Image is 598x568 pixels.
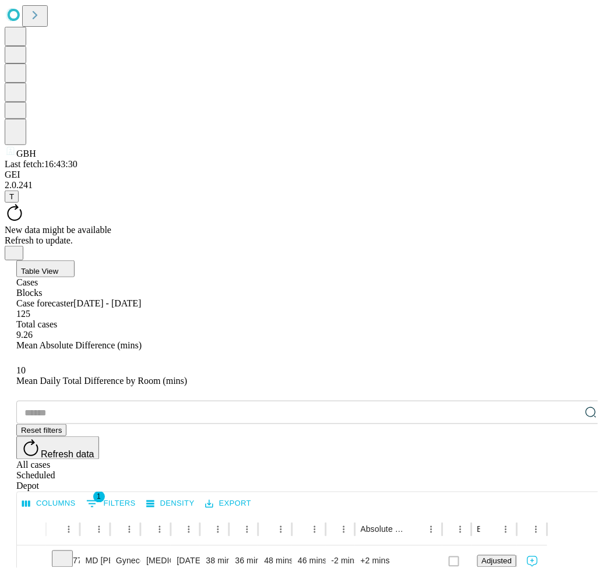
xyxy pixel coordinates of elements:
span: 125 [16,309,30,319]
button: Show filters [83,495,139,513]
button: Refresh data [16,436,99,460]
button: Sort [178,521,194,538]
div: Absolute Difference [361,525,406,534]
div: EHR Action [477,525,480,534]
span: Refresh data [41,450,94,460]
span: 10 [16,365,26,375]
span: Total cases [16,319,57,329]
button: Close [5,246,23,260]
span: T [9,192,14,201]
button: Sort [117,521,133,538]
button: Menu [239,521,255,538]
button: Menu [307,521,323,538]
button: Show filters [207,521,223,538]
button: Sort [236,521,252,538]
button: Reset filters [16,424,66,436]
div: 2.0.241 [5,180,593,190]
button: Menu [91,521,107,538]
button: Menu [528,521,544,538]
span: Mean Absolute Difference (mins) [16,340,142,350]
span: GBH [16,149,36,158]
button: Sort [407,521,423,538]
div: New data might be available [5,225,593,235]
button: Export [202,495,254,513]
button: Menu [498,521,514,538]
button: Sort [442,521,459,538]
button: Sort [53,521,69,538]
button: Table View [16,260,75,277]
button: Sort [518,521,534,538]
button: Sort [299,521,315,538]
button: Menu [210,521,226,538]
span: [DATE] - [DATE] [73,298,141,308]
span: 9.26 [16,330,33,340]
button: Menu [121,521,138,538]
button: Select columns [19,495,79,513]
button: Sort [265,521,282,538]
button: T [5,190,19,203]
button: Menu [61,521,77,538]
button: Menu [423,521,439,538]
span: Table View [21,267,58,276]
div: GEI [5,170,593,180]
button: Sort [147,521,164,538]
span: Reset filters [21,426,62,435]
button: Sort [87,521,103,538]
button: Menu [273,521,289,538]
span: Last fetch: 16:43:30 [5,159,78,169]
span: Mean Daily Total Difference by Room (mins) [16,376,187,386]
span: Adjusted [482,557,512,566]
button: Menu [336,521,352,538]
button: Adjusted [477,555,517,567]
button: Sort [481,521,498,538]
button: Sort [333,521,349,538]
button: Menu [452,521,469,538]
div: New data might be availableRefresh to update.Close [5,203,593,260]
button: Density [143,495,198,513]
span: Case forecaster [16,298,73,308]
div: 1 active filter [207,521,223,538]
div: Refresh to update. [5,235,593,246]
button: Menu [181,521,197,538]
span: 1 [93,491,105,503]
button: Menu [152,521,168,538]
